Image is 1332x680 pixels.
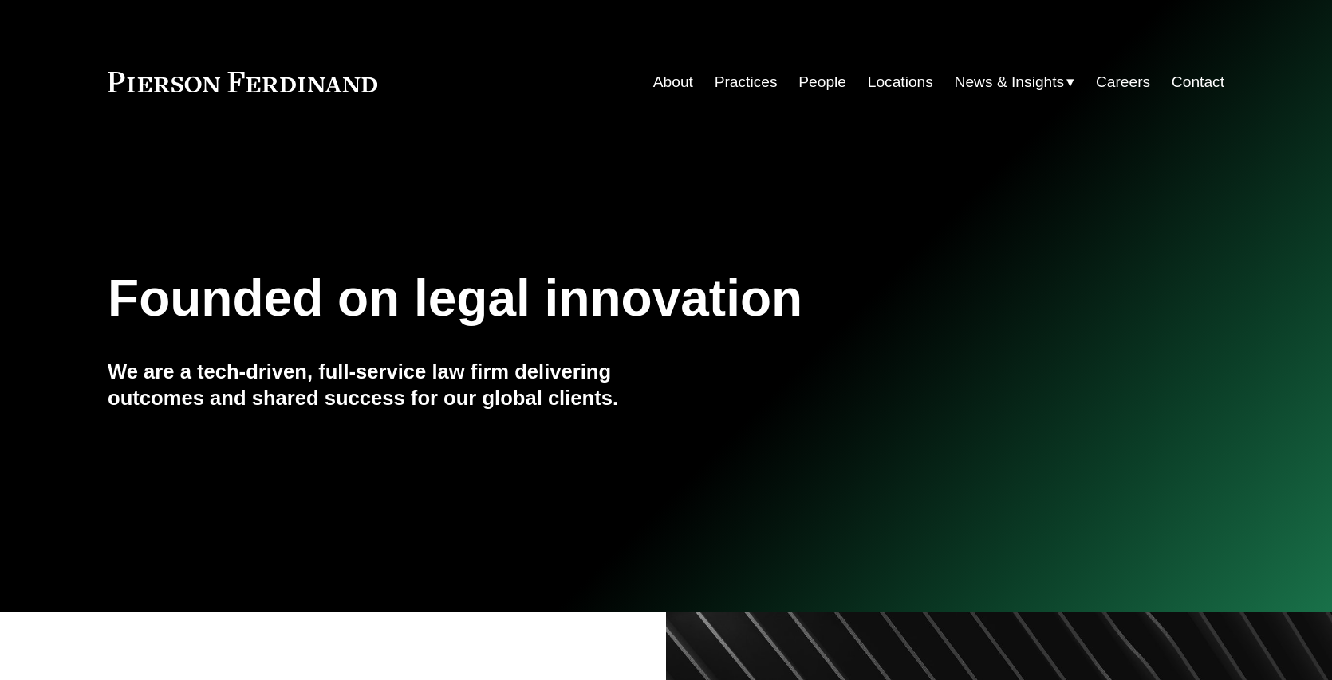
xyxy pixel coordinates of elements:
[868,67,933,97] a: Locations
[955,67,1075,97] a: folder dropdown
[955,69,1065,96] span: News & Insights
[1172,67,1224,97] a: Contact
[108,359,666,411] h4: We are a tech-driven, full-service law firm delivering outcomes and shared success for our global...
[798,67,846,97] a: People
[1096,67,1150,97] a: Careers
[715,67,778,97] a: Practices
[653,67,693,97] a: About
[108,269,1038,328] h1: Founded on legal innovation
